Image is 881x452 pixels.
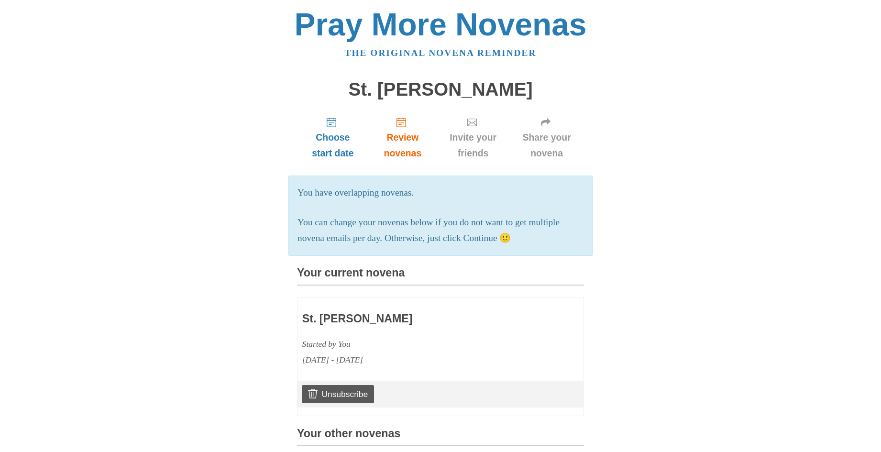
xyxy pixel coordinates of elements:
h1: St. [PERSON_NAME] [297,79,584,100]
div: [DATE] - [DATE] [302,352,523,368]
a: Pray More Novenas [295,7,587,42]
h3: St. [PERSON_NAME] [302,313,523,325]
p: You have overlapping novenas. [297,185,584,201]
span: Share your novena [519,130,574,161]
h3: Your other novenas [297,428,584,446]
div: Started by You [302,336,523,352]
span: Invite your friends [446,130,500,161]
a: Invite your friends [437,109,509,166]
a: The original novena reminder [345,48,537,58]
a: Unsubscribe [302,385,374,403]
h3: Your current novena [297,267,584,286]
span: Review novenas [378,130,427,161]
p: You can change your novenas below if you do not want to get multiple novena emails per day. Other... [297,215,584,246]
span: Choose start date [307,130,359,161]
a: Share your novena [509,109,584,166]
a: Review novenas [369,109,437,166]
a: Choose start date [297,109,369,166]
